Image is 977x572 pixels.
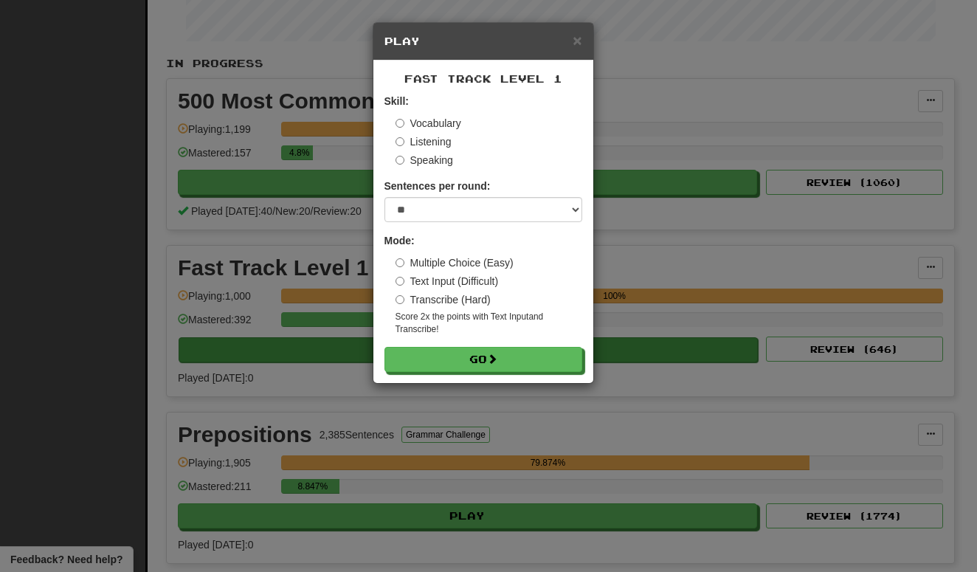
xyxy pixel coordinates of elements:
input: Text Input (Difficult) [396,277,404,286]
label: Listening [396,134,452,149]
label: Sentences per round: [384,179,491,193]
label: Transcribe (Hard) [396,292,491,307]
label: Vocabulary [396,116,461,131]
input: Listening [396,137,404,146]
span: × [573,32,581,49]
input: Vocabulary [396,119,404,128]
label: Multiple Choice (Easy) [396,255,514,270]
h5: Play [384,34,582,49]
strong: Skill: [384,95,409,107]
strong: Mode: [384,235,415,247]
span: Fast Track Level 1 [404,72,562,85]
input: Speaking [396,156,404,165]
input: Transcribe (Hard) [396,295,404,304]
small: Score 2x the points with Text Input and Transcribe ! [396,311,582,336]
label: Text Input (Difficult) [396,274,499,289]
label: Speaking [396,153,453,168]
button: Close [573,32,581,48]
button: Go [384,347,582,372]
input: Multiple Choice (Easy) [396,258,404,267]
